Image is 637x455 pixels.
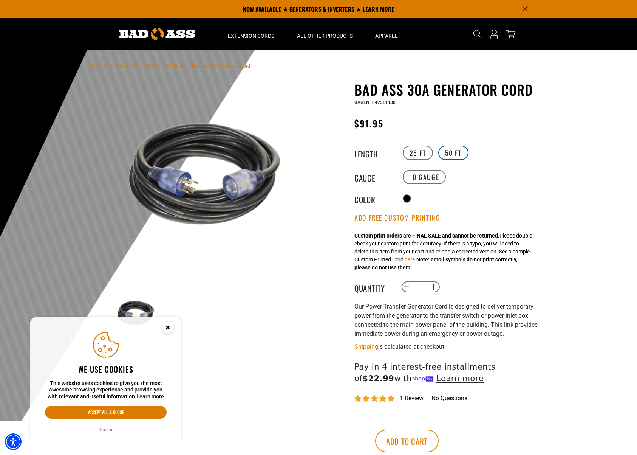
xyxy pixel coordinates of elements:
strong: Custom print orders are FINAL SALE and cannot be returned. [354,233,499,239]
button: Accept all & close [45,406,167,419]
div: Accessibility Menu [5,433,22,450]
strong: Note: emoji symbols do not print correctly, please do not use them. [354,256,517,270]
div: Please double check your custom print for accuracy. If there is a typo, you will need to delete t... [354,232,532,272]
summary: All Other Products [286,18,364,50]
label: 50 FT [438,146,468,160]
a: Return to Collection [147,64,187,69]
span: Extension Cords [228,33,274,39]
span: Apparel [375,33,398,39]
span: › [144,64,146,69]
img: Bad Ass Extension Cords [119,28,195,40]
label: Quantity [354,282,392,292]
span: › [189,64,190,69]
legend: Length [354,148,392,158]
span: 5.00 stars [354,395,396,402]
div: is calculated at checkout. [354,342,540,352]
label: 10 GAUGE [403,170,446,184]
nav: breadcrumbs [92,61,250,70]
legend: Gauge [354,172,392,182]
summary: Apparel [364,18,409,50]
button: Add Free Custom Printing [354,214,440,222]
span: All Other Products [297,33,353,39]
label: 25 FT [403,146,433,160]
button: Decline [96,426,116,433]
h2: We use cookies [45,364,167,374]
summary: Extension Cords [216,18,286,50]
span: BAGEN10425L1430 [354,100,396,105]
span: 1 review [400,394,424,402]
aside: Cookie Consent [30,317,181,443]
button: here [405,256,415,264]
p: Our Power Transfer Generator Cord is designed to deliver temporary power from the generator to th... [354,302,540,339]
h1: Bad Ass 30A Generator Cord [354,82,540,98]
a: This website uses cookies to give you the most awesome browsing experience and provide you with r... [136,393,164,399]
a: Bad Ass Extension Cords [92,64,143,69]
span: $91.95 [354,116,383,130]
summary: Search [472,28,484,40]
img: black [114,291,158,335]
a: Shipping [354,343,378,350]
button: Add to cart [375,430,439,452]
legend: Color [354,194,392,203]
img: black [114,83,296,266]
p: This website uses cookies to give you the most awesome browsing experience and provide you with r... [45,380,167,400]
span: Bad Ass 30A Generator Cord [192,64,250,69]
span: No questions [431,394,467,402]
